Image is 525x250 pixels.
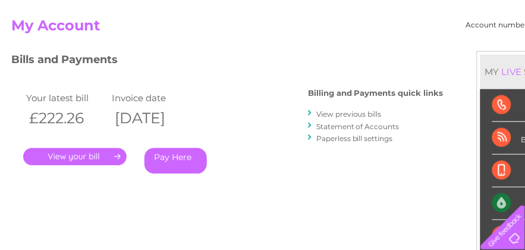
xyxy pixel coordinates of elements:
a: Log out [486,51,514,60]
a: Energy [345,51,372,60]
a: Water [316,51,338,60]
td: Invoice date [109,90,194,106]
a: Paperless bill settings [316,134,393,143]
h3: Bills and Payments [11,51,444,72]
h4: Billing and Payments quick links [308,89,444,98]
a: . [23,148,127,165]
a: Blog [422,51,439,60]
th: [DATE] [109,106,194,130]
th: £222.26 [23,106,109,130]
a: Contact [446,51,475,60]
a: View previous bills [316,110,382,118]
div: LIVE [499,66,524,77]
a: Telecoms [379,51,414,60]
img: logo.png [18,31,79,67]
a: Pay Here [144,148,207,174]
td: Your latest bill [23,90,109,106]
a: 0333 014 3131 [301,6,383,21]
a: Statement of Accounts [316,122,400,131]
